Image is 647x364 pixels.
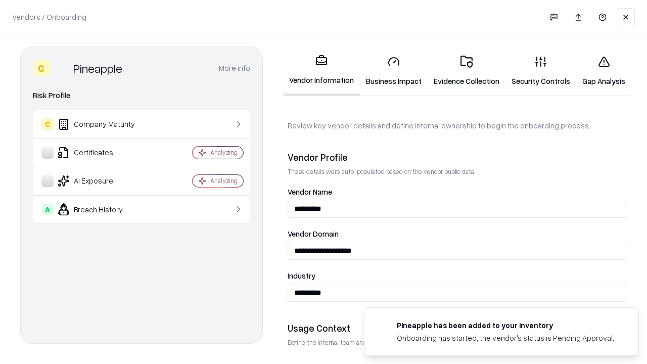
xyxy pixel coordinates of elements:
[288,230,627,238] label: Vendor Domain
[41,118,162,130] div: Company Maturity
[41,147,162,159] div: Certificates
[288,151,627,163] div: Vendor Profile
[288,167,627,176] p: These details were auto-populated based on the vendor public data
[41,175,162,187] div: AI Exposure
[73,60,122,76] div: Pineapple
[33,60,49,76] div: C
[53,60,69,76] img: Pineapple
[210,148,238,157] div: Analyzing
[576,48,631,95] a: Gap Analysis
[33,89,250,102] div: Risk Profile
[397,333,614,343] div: Onboarding has started, the vendor's status is Pending Approval.
[283,47,360,96] a: Vendor Information
[288,338,627,347] p: Define the internal team and reason for using this vendor. This helps assess business relevance a...
[219,59,250,77] button: More info
[428,48,505,95] a: Evidence Collection
[288,188,627,196] label: Vendor Name
[505,48,576,95] a: Security Controls
[41,203,162,215] div: Breach History
[12,12,86,22] p: Vendors / Onboarding
[360,48,428,95] a: Business Impact
[210,176,238,185] div: Analyzing
[288,272,627,280] label: Industry
[288,322,627,334] div: Usage Context
[397,320,614,331] div: Pineapple has been added to your inventory
[377,320,389,332] img: pineappleenergy.com
[41,118,54,130] div: C
[41,203,54,215] div: A
[288,120,627,131] p: Review key vendor details and define internal ownership to begin the onboarding process.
